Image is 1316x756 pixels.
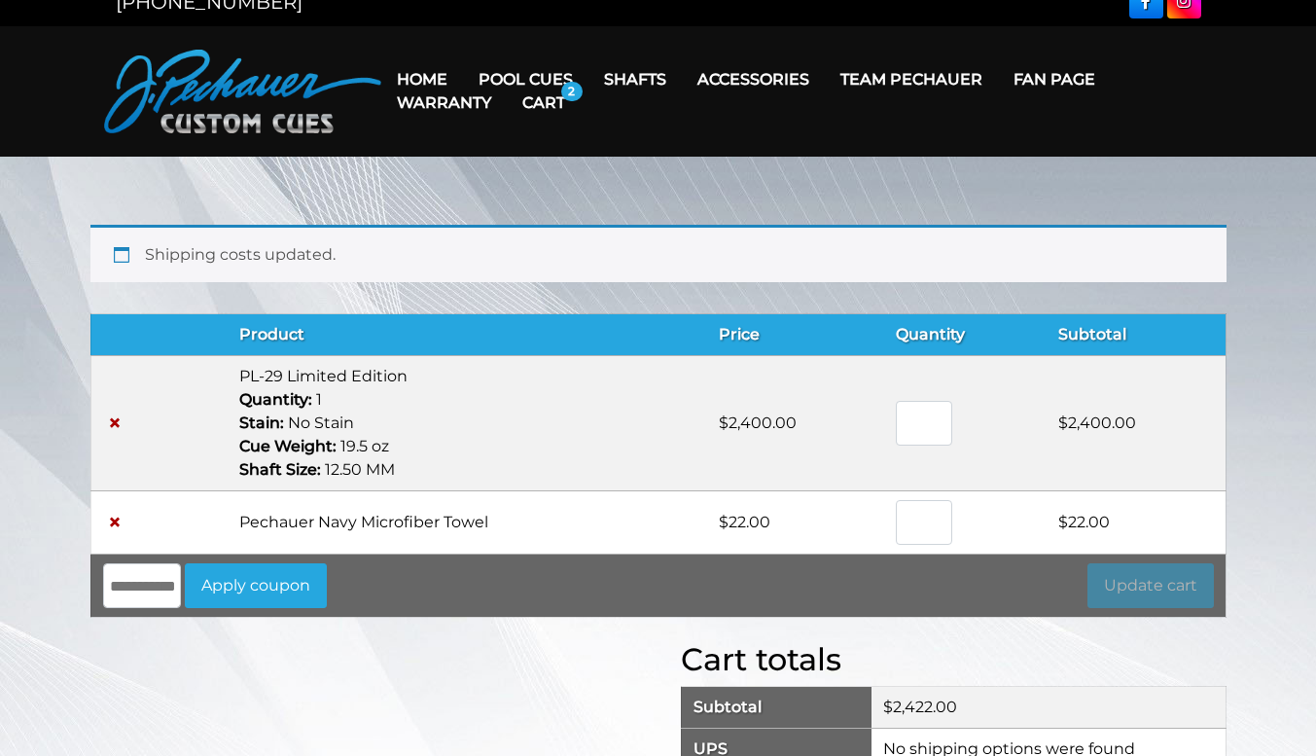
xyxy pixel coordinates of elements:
[884,314,1047,356] th: Quantity
[998,54,1111,104] a: Fan Page
[239,458,694,482] p: 12.50 MM
[239,435,694,458] p: 19.5 oz
[228,314,706,356] th: Product
[228,491,706,555] td: Pechauer Navy Microfiber Towel
[239,458,321,482] dt: Shaft Size:
[1047,314,1226,356] th: Subtotal
[507,78,581,127] a: Cart
[90,225,1227,282] div: Shipping costs updated.
[719,513,729,531] span: $
[104,50,381,133] img: Pechauer Custom Cues
[1087,563,1214,608] button: Update cart
[1058,414,1068,432] span: $
[1058,513,1068,531] span: $
[896,500,952,545] input: Product quantity
[239,388,694,412] p: 1
[896,401,952,446] input: Product quantity
[239,388,312,412] dt: Quantity:
[1058,414,1136,432] bdi: 2,400.00
[707,314,885,356] th: Price
[239,412,284,435] dt: Stain:
[719,414,729,432] span: $
[239,412,694,435] p: No Stain
[103,412,126,435] a: Remove PL-29 Limited Edition from cart
[681,641,1227,678] h2: Cart totals
[719,513,770,531] bdi: 22.00
[463,54,588,104] a: Pool Cues
[883,698,957,716] bdi: 2,422.00
[681,687,871,729] th: Subtotal
[719,414,797,432] bdi: 2,400.00
[239,435,337,458] dt: Cue Weight:
[185,563,327,608] button: Apply coupon
[228,356,706,491] td: PL-29 Limited Edition
[883,698,893,716] span: $
[1058,513,1110,531] bdi: 22.00
[825,54,998,104] a: Team Pechauer
[381,78,507,127] a: Warranty
[381,54,463,104] a: Home
[682,54,825,104] a: Accessories
[588,54,682,104] a: Shafts
[103,511,126,534] a: Remove Pechauer Navy Microfiber Towel from cart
